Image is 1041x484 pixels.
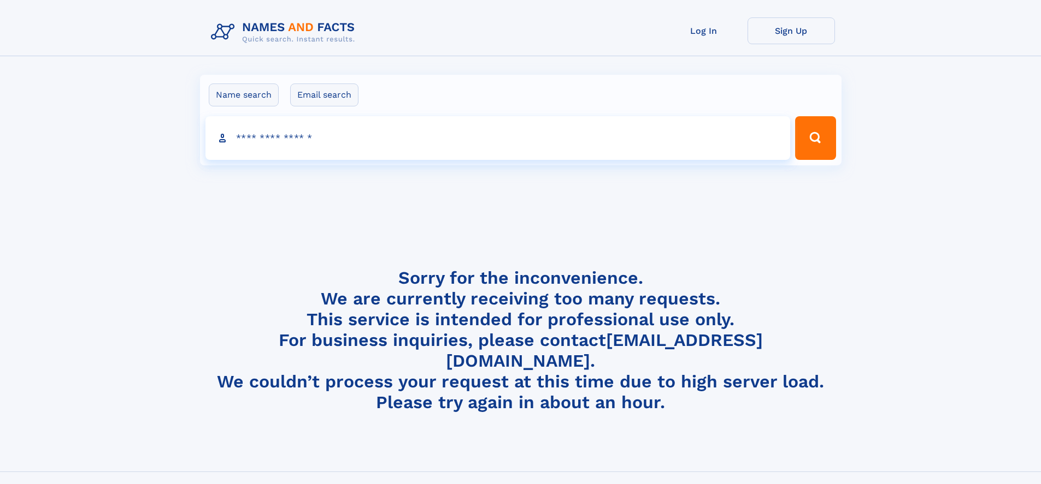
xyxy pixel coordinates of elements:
[795,116,836,160] button: Search Button
[290,83,358,106] label: Email search
[660,17,748,44] a: Log In
[446,330,763,371] a: [EMAIL_ADDRESS][DOMAIN_NAME]
[205,116,791,160] input: search input
[209,83,279,106] label: Name search
[207,17,364,47] img: Logo Names and Facts
[748,17,835,44] a: Sign Up
[207,267,835,413] h4: Sorry for the inconvenience. We are currently receiving too many requests. This service is intend...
